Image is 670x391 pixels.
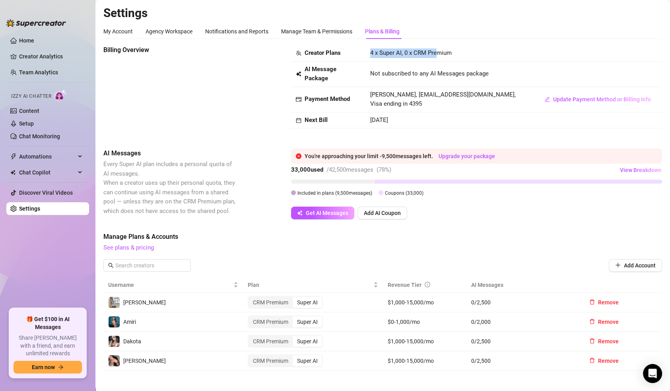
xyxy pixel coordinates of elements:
[109,297,120,308] img: Erika
[123,338,141,345] span: Dakota
[293,297,322,308] div: Super AI
[305,66,336,82] strong: AI Message Package
[14,361,82,374] button: Earn nowarrow-right
[248,296,323,309] div: segmented control
[249,297,293,308] div: CRM Premium
[538,93,657,106] button: Update Payment Method or Billing Info
[364,210,401,216] span: Add AI Coupon
[19,133,60,139] a: Chat Monitoring
[109,355,120,366] img: Bonnie
[58,364,64,370] span: arrow-right
[103,277,243,293] th: Username
[14,334,82,358] span: Share [PERSON_NAME] with a friend, and earn unlimited rewards
[598,319,619,325] span: Remove
[249,355,293,366] div: CRM Premium
[471,337,573,346] span: 0 / 2,500
[248,281,371,289] span: Plan
[103,6,662,21] h2: Settings
[10,170,16,175] img: Chat Copilot
[205,27,268,36] div: Notifications and Reports
[6,19,66,27] img: logo-BBDzfeDw.svg
[383,312,467,332] td: $0-1,000/mo
[14,316,82,331] span: 🎁 Get $100 in AI Messages
[297,190,372,196] span: Included in plans ( 9,500 messages)
[583,296,625,309] button: Remove
[19,37,34,44] a: Home
[370,91,516,108] span: [PERSON_NAME], [EMAIL_ADDRESS][DOMAIN_NAME], Visa ending in 4395
[103,161,235,215] span: Every Super AI plan includes a personal quota of AI messages. When a creator uses up their person...
[471,298,573,307] span: 0 / 2,500
[598,338,619,345] span: Remove
[643,364,662,383] div: Open Intercom Messenger
[108,263,114,268] span: search
[439,153,495,159] a: Upgrade your package
[19,120,34,127] a: Setup
[123,358,166,364] span: [PERSON_NAME]
[589,299,595,305] span: delete
[248,335,323,348] div: segmented control
[305,49,341,56] strong: Creator Plans
[19,150,76,163] span: Automations
[108,281,232,289] span: Username
[425,282,430,287] span: info-circle
[115,261,180,270] input: Search creators
[598,358,619,364] span: Remove
[553,96,651,103] span: Update Payment Method or Billing Info
[103,27,133,36] div: My Account
[377,166,391,173] span: ( 78 %)
[296,153,301,159] span: close-circle
[248,354,323,367] div: segmented control
[615,262,621,268] span: plus
[293,355,322,366] div: Super AI
[471,356,573,365] span: 0 / 2,500
[609,259,662,272] button: Add Account
[466,277,578,293] th: AI Messages
[123,319,136,325] span: Amiri
[620,167,662,173] span: View Breakdown
[589,338,595,344] span: delete
[583,335,625,348] button: Remove
[123,299,166,306] span: [PERSON_NAME]
[544,97,550,102] span: edit
[249,336,293,347] div: CRM Premium
[370,116,388,124] span: [DATE]
[54,89,67,101] img: AI Chatter
[305,116,328,124] strong: Next Bill
[10,153,17,160] span: thunderbolt
[370,69,489,79] span: Not subscribed to any AI Messages package
[103,149,237,158] span: AI Messages
[305,95,350,103] strong: Payment Method
[19,166,76,179] span: Chat Copilot
[249,316,293,327] div: CRM Premium
[103,244,154,251] a: See plans & pricing
[291,166,323,173] strong: 33,000 used
[306,210,348,216] span: Get AI Messages
[291,207,354,219] button: Get AI Messages
[357,207,407,219] button: Add AI Coupon
[388,282,421,288] span: Revenue Tier
[103,45,237,55] span: Billing Overview
[365,27,400,36] div: Plans & Billing
[109,316,120,327] img: Amiri
[19,190,73,196] a: Discover Viral Videos
[583,316,625,328] button: Remove
[383,293,467,312] td: $1,000-15,000/mo
[471,317,573,326] span: 0 / 2,000
[383,332,467,351] td: $1,000-15,000/mo
[589,358,595,363] span: delete
[146,27,192,36] div: Agency Workspace
[296,118,301,123] span: calendar
[103,232,662,242] span: Manage Plans & Accounts
[293,336,322,347] div: Super AI
[19,108,39,114] a: Content
[296,50,301,56] span: team
[370,49,452,56] span: 4 x Super AI, 0 x CRM Premium
[326,166,373,173] span: / 42,500 messages
[19,69,58,75] a: Team Analytics
[589,319,595,324] span: delete
[305,152,657,161] div: You're approaching your limit - 9,500 messages left.
[383,351,467,371] td: $1,000-15,000/mo
[11,93,51,100] span: Izzy AI Chatter
[583,354,625,367] button: Remove
[620,164,662,176] button: View Breakdown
